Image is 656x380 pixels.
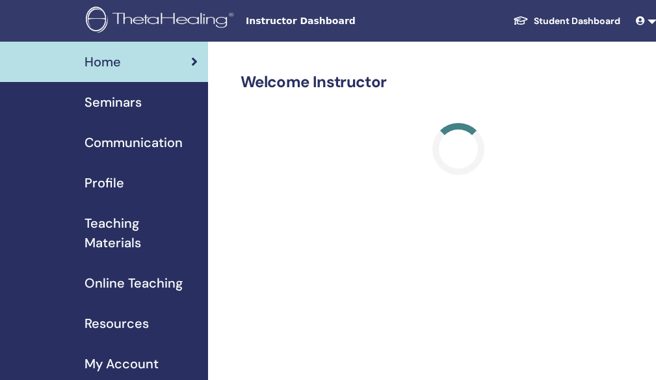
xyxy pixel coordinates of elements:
[85,213,198,252] span: Teaching Materials
[85,314,149,333] span: Resources
[513,15,529,26] img: graduation-cap-white.svg
[503,9,631,33] a: Student Dashboard
[246,14,441,28] span: Instructor Dashboard
[85,273,183,293] span: Online Teaching
[85,52,121,72] span: Home
[85,92,142,112] span: Seminars
[85,133,183,152] span: Communication
[85,354,159,373] span: My Account
[85,173,124,193] span: Profile
[86,7,238,36] img: logo.png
